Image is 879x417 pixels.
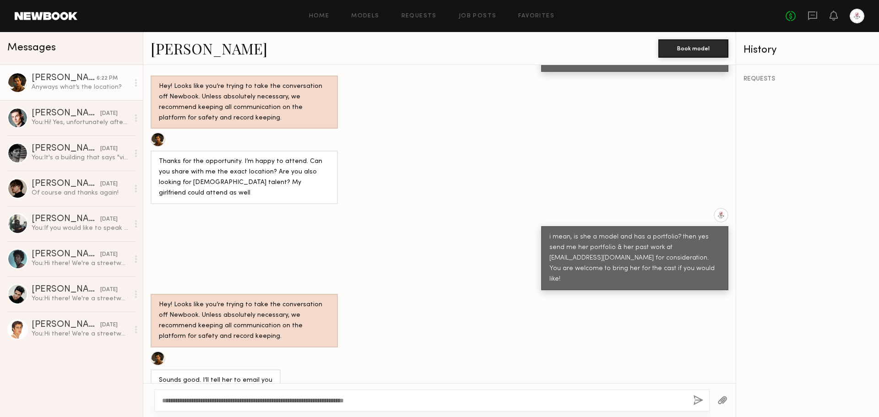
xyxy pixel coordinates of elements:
[549,232,720,285] div: i mean, is she a model and has a portfolio? then yes send me her portfolio & her past work at [EM...
[32,74,97,83] div: [PERSON_NAME]
[159,375,272,386] div: Sounds good. I’ll tell her to email you
[100,286,118,294] div: [DATE]
[159,300,330,342] div: Hey! Looks like you’re trying to take the conversation off Newbook. Unless absolutely necessary, ...
[32,320,100,330] div: [PERSON_NAME]
[459,13,497,19] a: Job Posts
[97,74,118,83] div: 6:22 PM
[32,144,100,153] div: [PERSON_NAME]
[32,285,100,294] div: [PERSON_NAME]
[658,44,728,52] a: Book model
[32,259,129,268] div: You: Hi there! We're a streetwear brand in LA and wanted to see if you were interested in a insta...
[159,81,330,124] div: Hey! Looks like you’re trying to take the conversation off Newbook. Unless absolutely necessary, ...
[32,83,129,92] div: Anyways what’s the location?
[32,179,100,189] div: [PERSON_NAME]
[159,157,330,199] div: Thanks for the opportunity. I’m happy to attend. Can you share with me the exact location? Are yo...
[32,224,129,233] div: You: If you would like to speak to us here, it is also fine! We will be able to create a job here...
[100,215,118,224] div: [DATE]
[151,38,267,58] a: [PERSON_NAME]
[100,250,118,259] div: [DATE]
[32,153,129,162] div: You: It's a building that says "victorious" and "g-style usa" if you're coming from the westside
[100,180,118,189] div: [DATE]
[32,294,129,303] div: You: Hi there! We're a streetwear brand in LA and wanted to see if you were interested in a insta...
[100,321,118,330] div: [DATE]
[100,109,118,118] div: [DATE]
[309,13,330,19] a: Home
[518,13,554,19] a: Favorites
[7,43,56,53] span: Messages
[743,76,872,82] div: REQUESTS
[32,118,129,127] div: You: Hi! Yes, unfortunately after the casting call we will need to decide who's going to take the...
[658,39,728,58] button: Book model
[32,189,129,197] div: Of course and thanks again!
[351,13,379,19] a: Models
[402,13,437,19] a: Requests
[743,45,872,55] div: History
[32,215,100,224] div: [PERSON_NAME]
[32,109,100,118] div: [PERSON_NAME]
[32,330,129,338] div: You: Hi there! We're a streetwear brand in LA and wanted to see if you were interested in a insta...
[100,145,118,153] div: [DATE]
[32,250,100,259] div: [PERSON_NAME]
